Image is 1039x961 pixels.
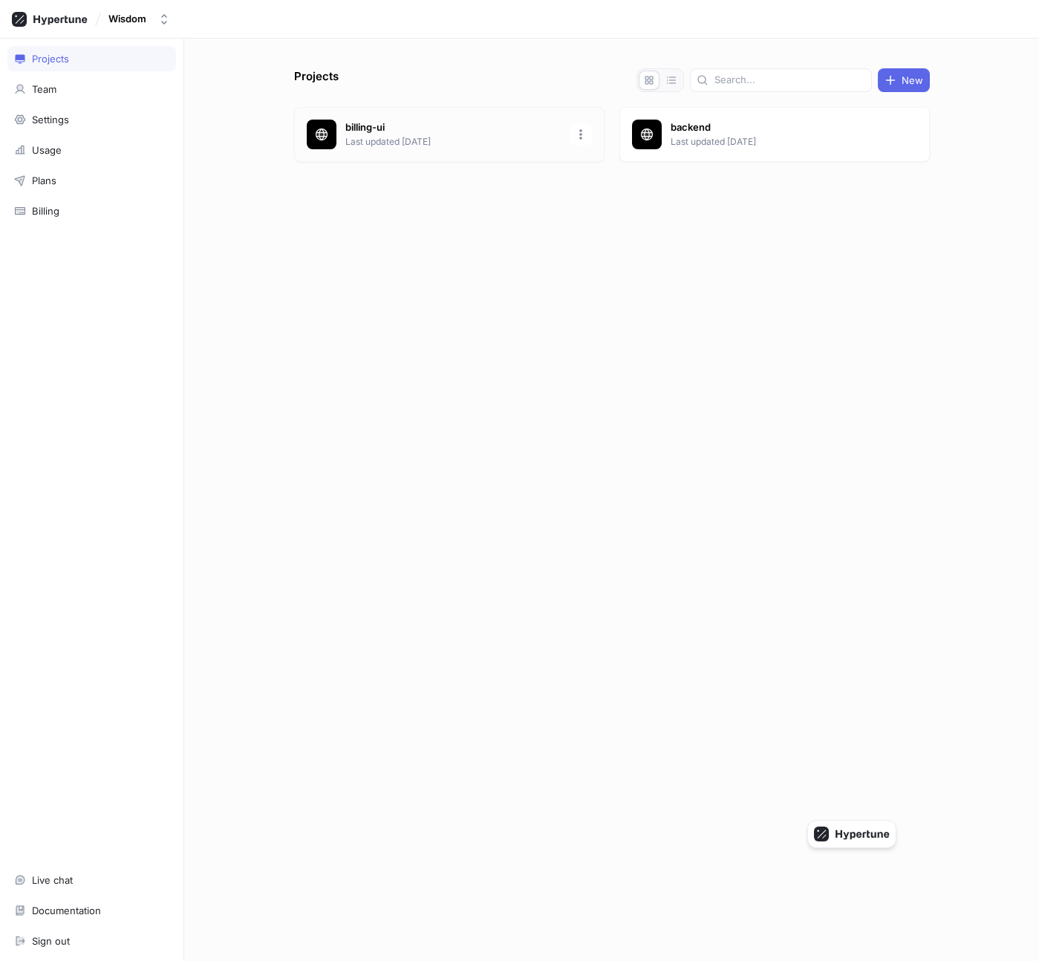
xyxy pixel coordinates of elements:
div: Usage [32,144,62,156]
div: Documentation [32,905,101,916]
p: billing-ui [345,120,561,135]
p: Last updated [DATE] [345,135,561,149]
a: Team [7,76,176,102]
a: Usage [7,137,176,163]
div: Plans [32,175,56,186]
div: Live chat [32,874,73,886]
a: Billing [7,198,176,224]
p: Last updated [DATE] [671,135,886,149]
div: Billing [32,205,59,217]
div: Projects [32,53,69,65]
button: New [878,68,930,92]
button: Wisdom [102,7,176,31]
p: Projects [294,68,339,92]
span: New [902,76,923,85]
div: Settings [32,114,69,126]
div: Wisdom [108,13,146,25]
a: Projects [7,46,176,71]
a: Documentation [7,898,176,923]
input: Search... [714,73,865,88]
a: Plans [7,168,176,193]
p: backend [671,120,886,135]
a: Settings [7,107,176,132]
div: Team [32,83,56,95]
div: Sign out [32,935,70,947]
